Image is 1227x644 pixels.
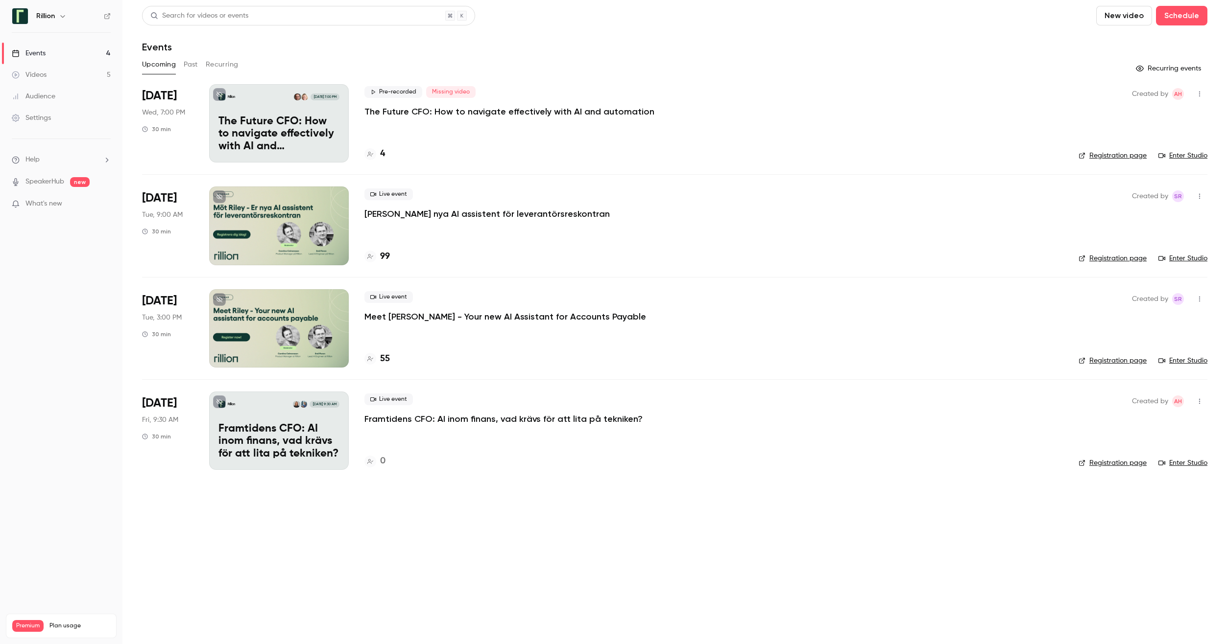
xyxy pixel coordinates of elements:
a: The Future CFO: How to navigate effectively with AI and automation [364,106,654,117]
a: Framtidens CFO: AI inom finans, vad krävs för att lita på tekniken?​RillionRasmus AreskougSara Bö... [209,391,349,470]
a: Enter Studio [1158,356,1207,366]
a: Registration page [1079,458,1147,468]
h4: 0 [380,455,385,468]
a: 4 [364,147,385,161]
div: Sep 16 Tue, 3:00 PM (Europe/Stockholm) [142,289,193,368]
div: 30 min [142,433,171,440]
span: Plan usage [49,622,110,630]
div: Audience [12,92,55,101]
span: Sofie Rönngård [1172,190,1184,202]
span: Adam Holmgren [1172,88,1184,100]
span: new [70,177,90,187]
a: 55 [364,352,390,366]
button: Schedule [1156,6,1207,25]
h1: Events [142,41,172,53]
a: Enter Studio [1158,458,1207,468]
div: Events [12,48,46,58]
div: 30 min [142,330,171,338]
span: Tue, 9:00 AM [142,210,183,220]
img: Sara Börsvik [293,401,300,408]
a: Enter Studio [1158,253,1207,263]
span: Created by [1132,190,1168,202]
a: Enter Studio [1158,151,1207,161]
span: Created by [1132,88,1168,100]
span: [DATE] [142,293,177,309]
span: What's new [25,199,62,209]
img: Rillion [12,8,28,24]
li: help-dropdown-opener [12,155,111,165]
span: Help [25,155,40,165]
span: Sofie Rönngård [1172,293,1184,305]
h4: 99 [380,250,390,263]
a: SpeakerHub [25,177,64,187]
span: Created by [1132,293,1168,305]
a: Framtidens CFO: AI inom finans, vad krävs för att lita på tekniken?​ [364,413,643,425]
img: Carissa Kell [301,93,308,100]
a: Registration page [1079,151,1147,161]
p: Rillion [228,94,235,99]
span: AH [1174,395,1182,407]
a: Registration page [1079,253,1147,263]
img: Rasmus Areskoug [300,401,307,408]
a: Meet [PERSON_NAME] - Your new AI Assistant for Accounts Payable [364,311,646,322]
button: Recurring [206,57,239,72]
span: Created by [1132,395,1168,407]
h6: Rillion [36,11,55,21]
button: Past [184,57,198,72]
span: Live event [364,291,413,303]
a: 0 [364,455,385,468]
button: Upcoming [142,57,176,72]
button: Recurring events [1131,61,1207,76]
span: SR [1174,190,1182,202]
a: Registration page [1079,356,1147,366]
span: Premium [12,620,44,632]
img: Cisco Sacasa [294,93,301,100]
div: Sep 16 Tue, 9:00 AM (Europe/Stockholm) [142,186,193,265]
span: Missing video [426,86,476,98]
span: Live event [364,393,413,405]
p: The Future CFO: How to navigate effectively with AI and automation [218,115,339,153]
span: [DATE] [142,395,177,411]
div: Videos [12,70,47,80]
div: Sep 26 Fri, 9:30 AM (Europe/Stockholm) [142,391,193,470]
p: Rillion [228,402,235,407]
span: SR [1174,293,1182,305]
span: Fri, 9:30 AM [142,415,178,425]
span: [DATE] [142,88,177,104]
span: Live event [364,188,413,200]
div: Settings [12,113,51,123]
div: Sep 10 Wed, 12:00 PM (America/Chicago) [142,84,193,162]
button: New video [1096,6,1152,25]
span: [DATE] 7:00 PM [311,93,339,100]
span: Wed, 7:00 PM [142,108,185,117]
h4: 4 [380,147,385,161]
span: [DATE] 9:30 AM [310,401,339,408]
span: Adam Holmgren [1172,395,1184,407]
h4: 55 [380,352,390,366]
span: [DATE] [142,190,177,206]
span: Tue, 3:00 PM [142,313,182,322]
span: AH [1174,88,1182,100]
a: The Future CFO: How to navigate effectively with AI and automationRillionCarissa KellCisco Sacasa... [209,84,349,162]
div: 30 min [142,125,171,133]
a: [PERSON_NAME] nya AI assistent för leverantörsreskontran [364,208,610,220]
div: 30 min [142,228,171,235]
span: Pre-recorded [364,86,422,98]
div: Search for videos or events [150,11,248,21]
p: Framtidens CFO: AI inom finans, vad krävs för att lita på tekniken?​ [218,423,339,460]
a: 99 [364,250,390,263]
